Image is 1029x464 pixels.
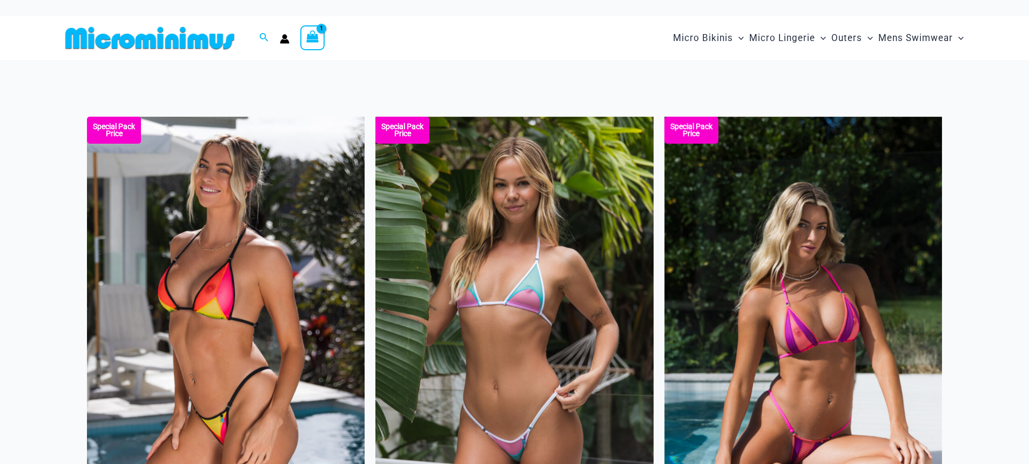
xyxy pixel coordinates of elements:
[831,24,862,52] span: Outers
[876,22,966,55] a: Mens SwimwearMenu ToggleMenu Toggle
[87,123,141,137] b: Special Pack Price
[749,24,815,52] span: Micro Lingerie
[300,25,325,50] a: View Shopping Cart, 1 items
[669,20,969,56] nav: Site Navigation
[733,24,744,52] span: Menu Toggle
[815,24,826,52] span: Menu Toggle
[664,123,718,137] b: Special Pack Price
[878,24,953,52] span: Mens Swimwear
[259,31,269,45] a: Search icon link
[862,24,873,52] span: Menu Toggle
[746,22,829,55] a: Micro LingerieMenu ToggleMenu Toggle
[375,123,429,137] b: Special Pack Price
[280,34,290,44] a: Account icon link
[670,22,746,55] a: Micro BikinisMenu ToggleMenu Toggle
[953,24,964,52] span: Menu Toggle
[61,26,239,50] img: MM SHOP LOGO FLAT
[829,22,876,55] a: OutersMenu ToggleMenu Toggle
[673,24,733,52] span: Micro Bikinis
